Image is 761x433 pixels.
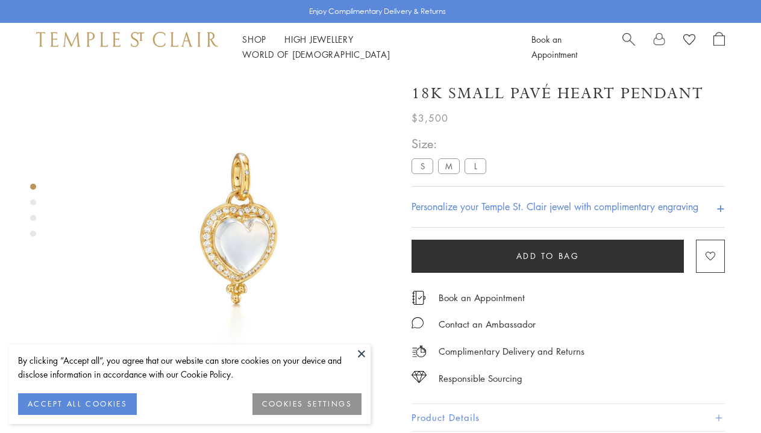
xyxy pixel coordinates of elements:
[516,249,580,263] span: Add to bag
[412,291,426,305] img: icon_appointment.svg
[18,354,362,381] div: By clicking “Accept all”, you agree that our website can store cookies on your device and disclos...
[439,317,536,332] div: Contact an Ambassador
[412,344,427,359] img: icon_delivery.svg
[716,196,725,218] h4: +
[622,32,635,62] a: Search
[252,393,362,415] button: COOKIES SETTINGS
[412,158,433,173] label: S
[242,33,266,45] a: ShopShop
[30,181,36,246] div: Product gallery navigation
[412,134,491,154] span: Size:
[439,344,584,359] p: Complimentary Delivery and Returns
[412,371,427,383] img: icon_sourcing.svg
[284,33,354,45] a: High JewelleryHigh Jewellery
[412,317,424,329] img: MessageIcon-01_2.svg
[683,32,695,50] a: View Wishlist
[412,110,448,126] span: $3,500
[412,240,684,273] button: Add to bag
[412,83,704,104] h1: 18K Small Pavé Heart Pendant
[465,158,486,173] label: L
[439,371,522,386] div: Responsible Sourcing
[309,5,446,17] p: Enjoy Complimentary Delivery & Returns
[713,32,725,62] a: Open Shopping Bag
[412,199,698,214] h4: Personalize your Temple St. Clair jewel with complimentary engraving
[439,291,525,304] a: Book an Appointment
[438,158,460,173] label: M
[78,71,393,386] img: P55141-PVHRT10
[242,32,504,62] nav: Main navigation
[36,32,218,46] img: Temple St. Clair
[531,33,577,60] a: Book an Appointment
[412,404,725,431] button: Product Details
[18,393,137,415] button: ACCEPT ALL COOKIES
[242,48,390,60] a: World of [DEMOGRAPHIC_DATA]World of [DEMOGRAPHIC_DATA]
